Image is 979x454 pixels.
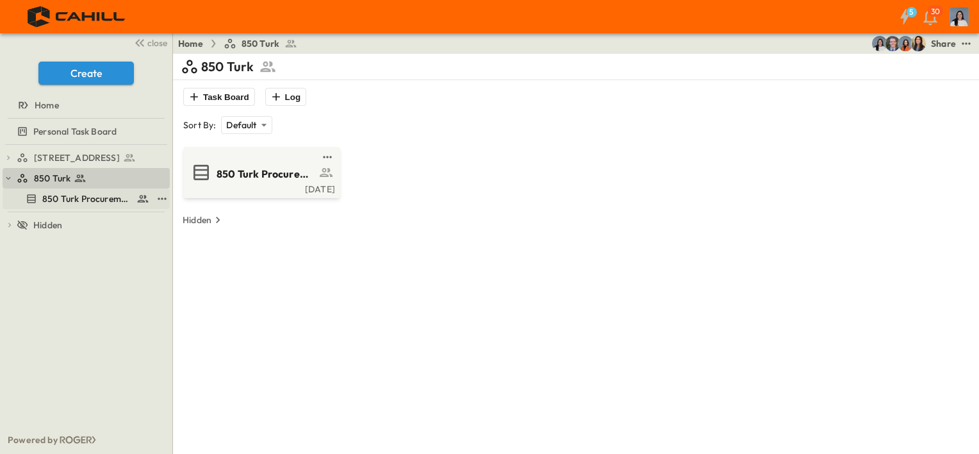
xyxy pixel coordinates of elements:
a: [STREET_ADDRESS] [17,149,167,167]
span: 850 Turk [34,172,70,185]
a: 850 Turk Procurement Log [186,162,335,183]
a: 850 Turk [17,169,167,187]
p: Default [226,119,256,131]
span: Hidden [33,219,62,231]
button: test [320,149,335,165]
button: Hidden [177,211,229,229]
img: Cindy De Leon (cdeleon@cahill-sf.com) [872,36,887,51]
span: 850 Turk [242,37,279,50]
a: Home [178,37,203,50]
div: 850 Turk Procurement Logtest [3,189,170,209]
span: 850 Turk Procurement Log [217,167,316,181]
button: test [958,36,974,51]
div: Default [221,116,272,134]
button: Create [38,62,134,85]
div: 850 Turktest [3,168,170,189]
span: 850 Turk Procurement Log [42,192,131,205]
p: 30 [931,6,940,17]
a: 850 Turk [224,37,297,50]
a: [DATE] [186,183,335,193]
a: Home [3,96,167,114]
span: close [147,37,167,49]
button: test [154,191,170,206]
span: [STREET_ADDRESS] [34,151,120,164]
div: Personal Task Boardtest [3,121,170,142]
p: Hidden [183,214,211,226]
nav: breadcrumbs [178,37,305,50]
div: Share [931,37,956,50]
span: Home [35,99,59,112]
button: Task Board [183,88,255,106]
a: 850 Turk Procurement Log [3,190,152,208]
p: 850 Turk [201,58,254,76]
img: 4f72bfc4efa7236828875bac24094a5ddb05241e32d018417354e964050affa1.png [15,3,139,30]
div: [STREET_ADDRESS]test [3,147,170,168]
img: Jared Salin (jsalin@cahill-sf.com) [885,36,900,51]
img: Kim Bowen (kbowen@cahill-sf.com) [910,36,926,51]
button: 5 [892,5,917,28]
h6: 5 [909,7,914,17]
a: Personal Task Board [3,122,167,140]
img: Stephanie McNeill (smcneill@cahill-sf.com) [898,36,913,51]
img: Profile Picture [950,7,969,26]
button: close [129,33,170,51]
span: Personal Task Board [33,125,117,138]
p: Sort By: [183,119,216,131]
button: Log [265,88,306,106]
